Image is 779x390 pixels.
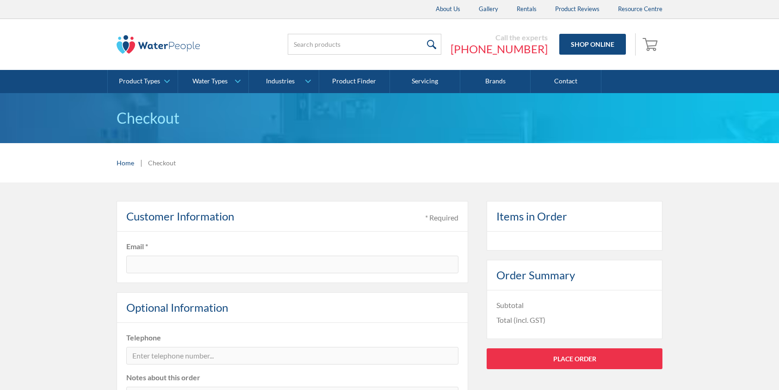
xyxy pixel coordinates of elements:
input: Enter telephone number... [126,347,458,365]
div: Total (incl. GST) [496,315,545,326]
div: Industries [266,77,295,85]
label: Email * [126,241,458,252]
input: Search products [288,34,441,55]
a: [PHONE_NUMBER] [451,42,548,56]
a: Shop Online [559,34,626,55]
label: Notes about this order [126,372,458,383]
a: Place Order [487,348,662,369]
div: Subtotal [496,300,524,311]
img: The Water People [117,35,200,54]
div: Call the experts [451,33,548,42]
a: Brands [460,70,531,93]
h4: Optional Information [126,299,228,316]
a: Servicing [390,70,460,93]
h4: Customer Information [126,208,234,225]
a: Open empty cart [640,33,662,56]
h1: Checkout [117,107,662,129]
img: shopping cart [643,37,660,51]
a: Product Types [108,70,178,93]
h4: Order Summary [496,267,575,283]
a: Product Finder [319,70,389,93]
div: Product Types [119,77,160,85]
a: Industries [249,70,319,93]
a: Water Types [178,70,248,93]
h4: Items in Order [496,208,567,225]
div: | [139,157,143,168]
div: * Required [425,212,458,223]
label: Telephone [126,332,458,343]
a: Contact [531,70,601,93]
div: Water Types [192,77,228,85]
a: Home [117,158,134,168]
div: Checkout [148,158,176,168]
